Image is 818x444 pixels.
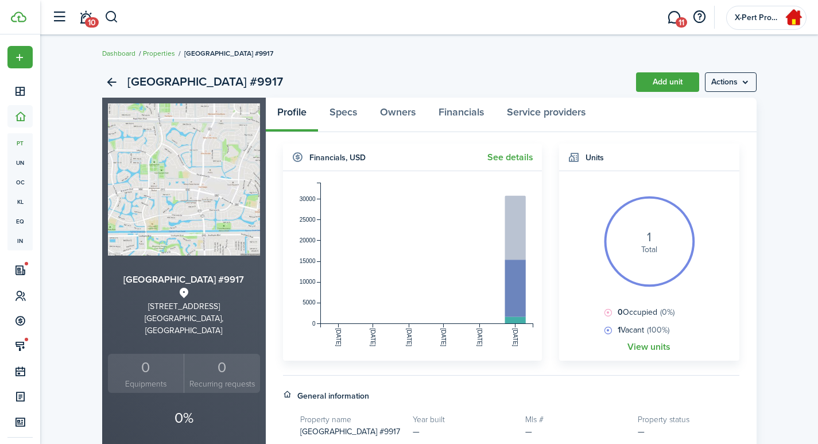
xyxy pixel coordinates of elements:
[75,3,96,32] a: Notifications
[495,98,597,132] a: Service providers
[102,48,135,59] a: Dashboard
[108,354,184,393] a: 0Equipments
[300,426,400,438] span: [GEOGRAPHIC_DATA] #9917
[11,11,26,22] img: TenantCloud
[586,152,604,164] h4: Units
[102,72,122,92] a: Back
[7,192,33,211] a: kl
[299,258,315,264] tspan: 15000
[476,329,482,347] tspan: [DATE]
[7,46,33,68] button: Open menu
[647,324,669,336] span: (100%)
[785,9,804,27] img: X-Pert Property Services
[638,426,645,438] span: —
[184,354,260,393] a: 0 Recurring requests
[309,152,366,164] h4: Financials , USD
[627,342,670,352] a: View units
[108,103,260,256] img: Property avatar
[689,7,709,27] button: Open resource center
[525,414,626,426] h5: Mls #
[636,72,699,92] a: Add unit
[618,324,621,336] b: 1
[297,390,369,402] h4: General information
[48,6,70,28] button: Open sidebar
[300,414,401,426] h5: Property name
[335,329,341,347] tspan: [DATE]
[7,133,33,153] a: pt
[440,329,447,347] tspan: [DATE]
[405,329,412,347] tspan: [DATE]
[641,244,657,256] span: Total
[312,321,315,327] tspan: 0
[143,48,175,59] a: Properties
[660,306,674,318] span: (0%)
[7,172,33,192] a: oc
[108,300,260,312] div: [STREET_ADDRESS]
[638,414,739,426] h5: Property status
[7,153,33,172] a: un
[184,48,273,59] span: [GEOGRAPHIC_DATA] #9917
[427,98,495,132] a: Financials
[187,357,257,379] div: 0
[111,357,181,379] div: 0
[525,426,532,438] span: —
[735,14,781,22] span: X-Pert Property Services
[104,7,119,27] button: Search
[127,72,283,92] h2: [GEOGRAPHIC_DATA] #9917
[615,306,674,318] span: Occupied
[108,312,260,337] div: [GEOGRAPHIC_DATA], [GEOGRAPHIC_DATA]
[647,231,651,244] i: 1
[705,72,757,92] menu-btn: Actions
[705,72,757,92] button: Open menu
[187,378,257,390] small: Recurring requests
[85,17,99,28] span: 10
[7,231,33,250] a: in
[370,329,376,347] tspan: [DATE]
[303,300,316,306] tspan: 5000
[512,329,518,347] tspan: [DATE]
[7,211,33,231] a: eq
[111,378,181,390] small: Equipments
[676,17,687,28] span: 11
[108,407,260,429] p: 0%
[299,196,315,202] tspan: 30000
[487,152,533,163] a: See details
[413,426,420,438] span: —
[318,98,369,132] a: Specs
[299,237,315,244] tspan: 20000
[369,98,427,132] a: Owners
[663,3,685,32] a: Messaging
[299,217,315,223] tspan: 25000
[615,324,669,336] span: Vacant
[413,414,514,426] h5: Year built
[299,279,315,285] tspan: 10000
[618,306,623,318] b: 0
[108,273,260,287] h3: [GEOGRAPHIC_DATA] #9917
